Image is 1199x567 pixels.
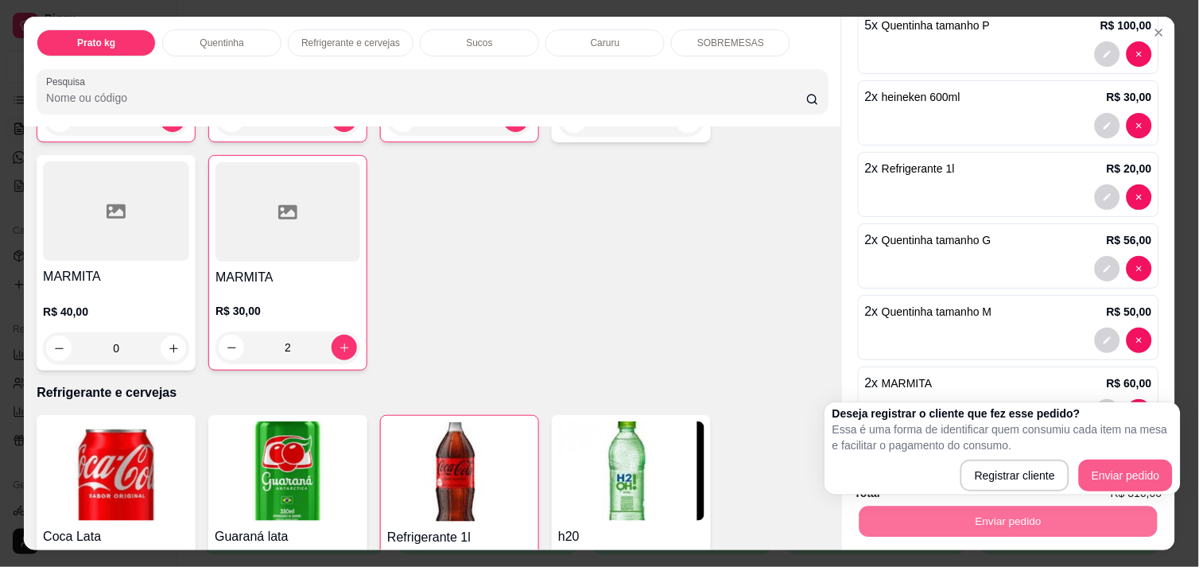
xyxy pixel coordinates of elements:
[882,91,960,103] span: heineken 600ml
[161,336,186,361] button: increase-product-quantity
[1095,256,1120,282] button: decrease-product-quantity
[1095,184,1120,210] button: decrease-product-quantity
[558,527,704,546] h4: h20
[467,37,493,49] p: Sucos
[1107,232,1152,248] p: R$ 56,00
[1127,113,1152,138] button: decrease-product-quantity
[200,37,243,49] p: Quentinha
[865,16,991,35] p: 5 x
[43,304,189,320] p: R$ 40,00
[1147,20,1172,45] button: Close
[697,37,764,49] p: SOBREMESAS
[1107,161,1152,177] p: R$ 20,00
[1095,399,1120,425] button: decrease-product-quantity
[865,302,992,321] p: 2 x
[77,37,115,49] p: Prato kg
[865,159,955,178] p: 2 x
[332,335,357,360] button: increase-product-quantity
[832,406,1173,421] h2: Deseja registrar o cliente que fez esse pedido?
[1107,89,1152,105] p: R$ 30,00
[387,528,532,547] h4: Refrigerante 1l
[46,336,72,361] button: decrease-product-quantity
[882,305,992,318] span: Quentinha tamanho M
[387,422,532,522] img: product-image
[301,37,400,49] p: Refrigerante e cervejas
[865,374,933,393] p: 2 x
[591,37,620,49] p: Caruru
[1127,328,1152,353] button: decrease-product-quantity
[215,421,361,521] img: product-image
[882,19,990,32] span: Quentinha tamanho P
[865,231,991,250] p: 2 x
[832,421,1173,453] p: Essa é uma forma de identificar quem consumiu cada item na mesa e facilitar o pagamento do consumo.
[215,303,360,319] p: R$ 30,00
[43,421,189,521] img: product-image
[865,87,960,107] p: 2 x
[859,506,1158,537] button: Enviar pedido
[43,527,189,546] h4: Coca Lata
[1107,304,1152,320] p: R$ 50,00
[882,377,933,390] span: MARMITA
[1095,113,1120,138] button: decrease-product-quantity
[1127,41,1152,67] button: decrease-product-quantity
[1100,17,1152,33] p: R$ 100,00
[1095,41,1120,67] button: decrease-product-quantity
[1127,184,1152,210] button: decrease-product-quantity
[882,234,991,247] span: Quentinha tamanho G
[882,162,955,175] span: Refrigerante 1l
[215,527,361,546] h4: Guaraná lata
[37,383,828,402] p: Refrigerante e cervejas
[1127,399,1152,425] button: decrease-product-quantity
[46,90,806,106] input: Pesquisa
[219,335,244,360] button: decrease-product-quantity
[43,267,189,286] h4: MARMITA
[46,75,91,88] label: Pesquisa
[855,487,880,499] strong: Total
[1079,460,1173,491] button: Enviar pedido
[1127,256,1152,282] button: decrease-product-quantity
[215,268,360,287] h4: MARMITA
[1107,375,1152,391] p: R$ 60,00
[1095,328,1120,353] button: decrease-product-quantity
[558,421,704,521] img: product-image
[960,460,1069,491] button: Registrar cliente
